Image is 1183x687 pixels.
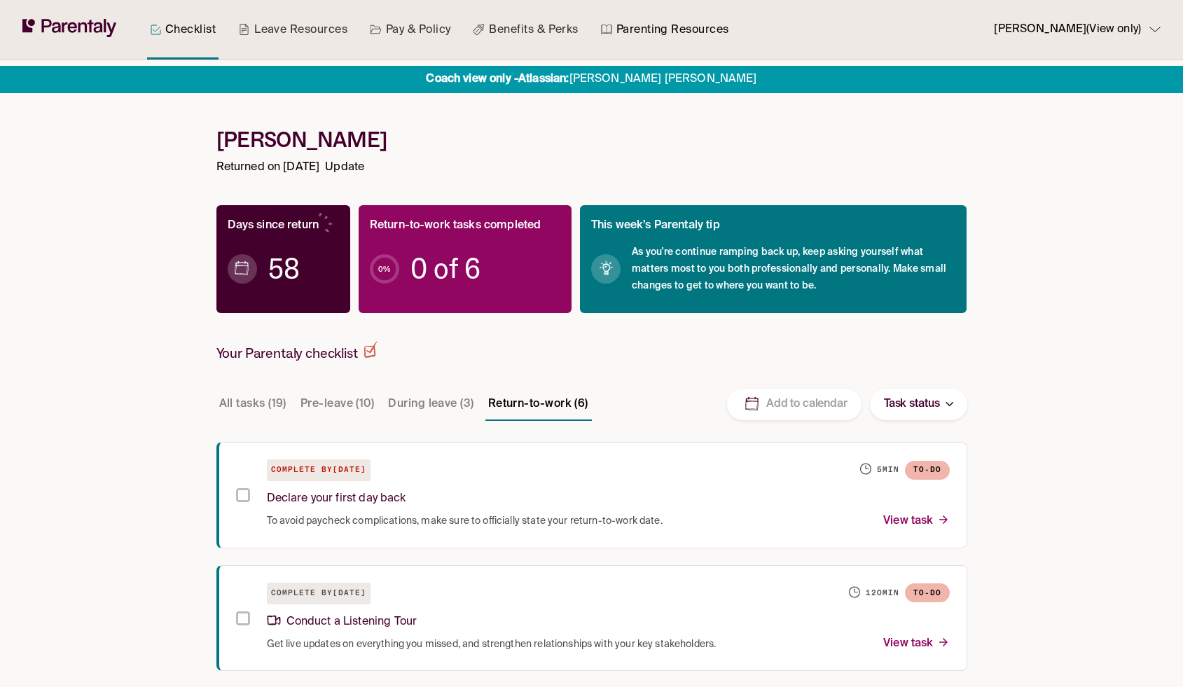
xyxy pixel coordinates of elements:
[994,20,1141,39] p: [PERSON_NAME] (View only)
[905,584,950,603] span: To-do
[325,158,364,177] p: Update
[298,387,377,421] button: Pre-leave (10)
[410,262,480,276] span: 0 of 6
[267,637,717,651] span: Get live updates on everything you missed, and strengthen relationships with your key stakeholders.
[216,387,289,421] button: All tasks (19)
[883,512,949,531] p: View task
[884,395,940,414] p: Task status
[905,461,950,480] span: To-do
[267,459,371,481] h6: Complete by [DATE]
[216,127,967,153] h1: [PERSON_NAME]
[267,490,406,508] p: Declare your first day back
[267,613,417,632] p: Conduct a Listening Tour
[426,74,569,85] strong: Coach view only - Atlassian :
[632,244,956,294] span: As you're continue ramping back up, keep asking yourself what matters most to you both profession...
[870,389,967,420] button: Task status
[883,634,949,653] p: View task
[216,341,378,362] h2: Your Parentaly checklist
[866,588,899,599] h6: 120 min
[267,514,663,528] span: To avoid paycheck complications, make sure to officially state your return-to-work date.
[216,387,594,421] div: Task stage tabs
[485,387,591,421] button: Return-to-work (6)
[267,583,371,604] h6: Complete by [DATE]
[228,216,319,235] p: Days since return
[216,158,320,177] p: Returned on [DATE]
[877,464,899,476] h6: 5 min
[268,262,300,276] span: 58
[591,216,720,235] p: This week’s Parentaly tip
[370,216,541,235] p: Return-to-work tasks completed
[385,387,476,421] button: During leave (3)
[426,70,756,89] p: [PERSON_NAME] [PERSON_NAME]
